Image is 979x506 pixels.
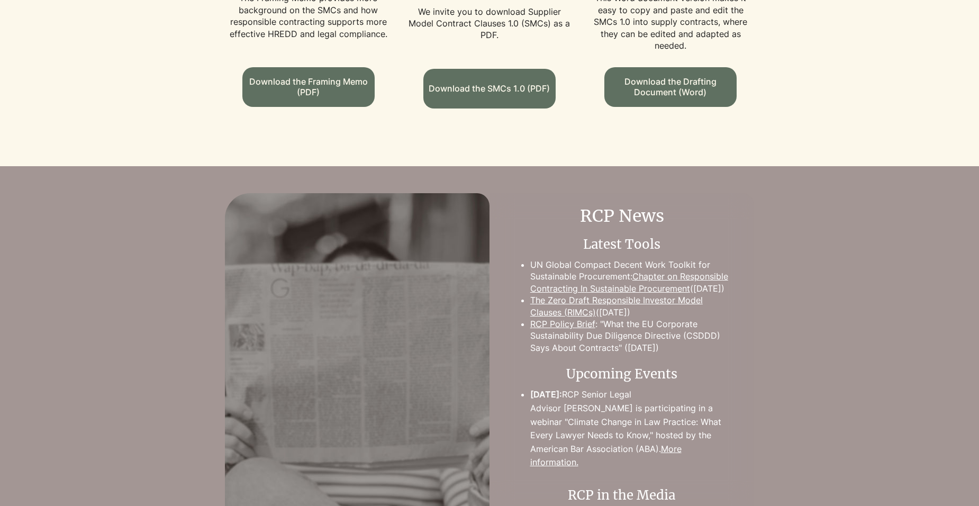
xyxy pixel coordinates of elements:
p: UN Global Compact Decent Work Toolkit for Sustainable Procurement: ([DATE]) [530,259,729,294]
h2: Upcoming Events [515,365,729,383]
a: Chapter on Responsible Contracting In Sustainable Procurement [530,271,728,293]
span: Download the Framing Memo (PDF) [249,76,368,97]
a: RCP Policy Brief [530,319,595,329]
a: [DATE] [599,307,627,318]
p: ( [530,294,729,318]
span: Download the SMCs 1.0 (PDF) [429,83,550,94]
a: ) [627,307,630,318]
a: The Zero Draft Responsible Investor Model Clauses (RIMCs) [530,295,703,317]
h3: Latest Tools [515,236,729,254]
p: We invite you to download Supplier Model Contract Clauses 1.0 (SMCs) as a PDF. [407,6,573,41]
a: Download the SMCs 1.0 (PDF) [423,69,556,109]
h2: RCP News [515,204,729,228]
span: [DATE]: [530,389,562,400]
a: [DATE]:RCP Senior Legal Advisor [PERSON_NAME] is participating in a webinar "Climate Change in La... [530,389,721,454]
a: Download the Drafting Document (Word) [604,67,737,107]
a: : "What the EU Corporate Sustainability Due Diligence Directive (CSDDD) Says About Contracts" ([D... [530,319,720,353]
a: Download the Framing Memo (PDF) [242,67,375,107]
h2: RCP in the Media [515,486,729,504]
span: Download the Drafting Document (Word) [604,76,737,97]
